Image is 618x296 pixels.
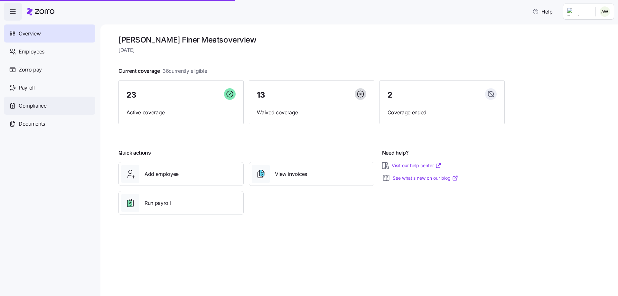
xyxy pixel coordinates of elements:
[388,91,392,99] span: 2
[19,120,45,128] span: Documents
[19,30,41,38] span: Overview
[126,109,236,117] span: Active coverage
[19,102,47,110] span: Compliance
[600,6,610,17] img: a752c2d36b0442e2a27e2322acb688a5
[532,8,553,15] span: Help
[392,162,442,169] a: Visit our help center
[19,48,44,56] span: Employees
[275,170,307,178] span: View invoices
[4,79,95,97] a: Payroll
[118,46,505,54] span: [DATE]
[567,8,590,15] img: Employer logo
[388,109,497,117] span: Coverage ended
[527,5,558,18] button: Help
[145,170,179,178] span: Add employee
[4,24,95,43] a: Overview
[118,67,207,75] span: Current coverage
[4,97,95,115] a: Compliance
[118,35,505,45] h1: [PERSON_NAME] Finer Meats overview
[19,84,35,92] span: Payroll
[257,109,366,117] span: Waived coverage
[4,43,95,61] a: Employees
[145,199,171,207] span: Run payroll
[4,61,95,79] a: Zorro pay
[382,149,409,157] span: Need help?
[19,66,42,74] span: Zorro pay
[126,91,136,99] span: 23
[4,115,95,133] a: Documents
[118,149,151,157] span: Quick actions
[163,67,207,75] span: 36 currently eligible
[257,91,265,99] span: 13
[393,175,458,181] a: See what’s new on our blog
